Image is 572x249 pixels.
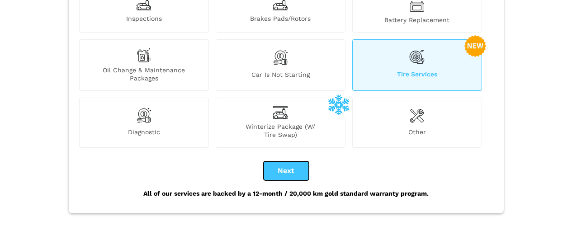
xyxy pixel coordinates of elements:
[80,14,208,24] span: Inspections
[353,16,482,24] span: Battery Replacement
[216,70,345,82] span: Car is not starting
[77,180,496,207] div: All of our services are backed by a 12-month / 20,000 km gold standard warranty program.
[80,128,208,139] span: Diagnostic
[264,161,309,180] button: Next
[353,128,482,139] span: Other
[216,122,345,139] span: Winterize Package (W/ Tire Swap)
[464,35,486,57] img: new-badge-2-48.png
[353,70,482,82] span: Tire Services
[216,14,345,24] span: Brakes Pads/Rotors
[328,94,350,115] img: winterize-icon_1.png
[80,66,208,82] span: Oil Change & Maintenance Packages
